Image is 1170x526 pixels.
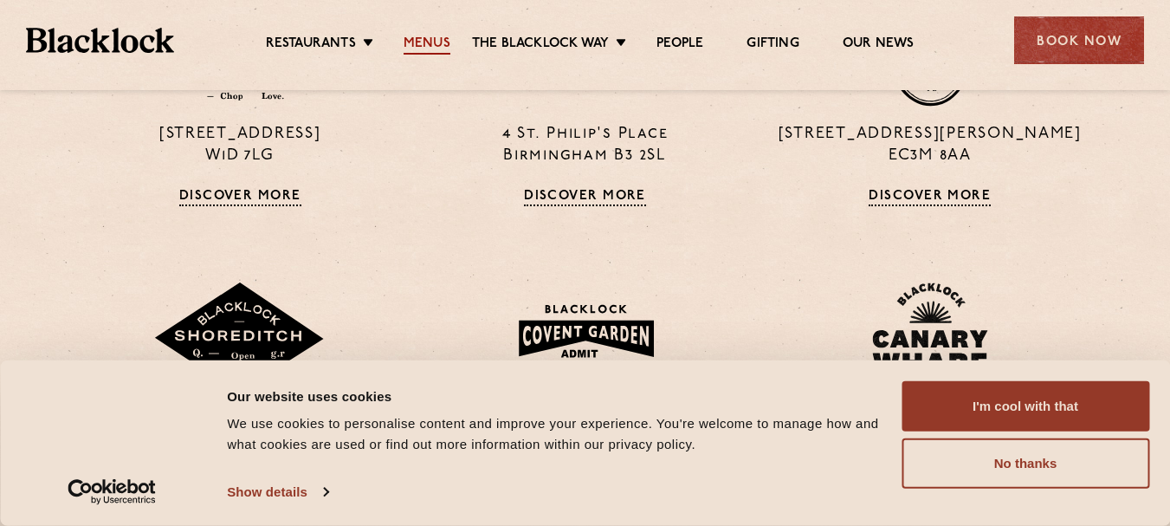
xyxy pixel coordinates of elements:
[472,36,609,55] a: The Blacklock Way
[843,36,915,55] a: Our News
[153,282,326,395] img: Shoreditch-stamp-v2-default.svg
[227,413,882,455] div: We use cookies to personalise content and improve your experience. You're welcome to manage how a...
[747,36,798,55] a: Gifting
[227,386,882,406] div: Our website uses cookies
[36,479,188,505] a: Usercentrics Cookiebot - opens in a new window
[524,189,646,206] a: Discover More
[902,381,1149,432] button: I'm cool with that
[872,282,988,395] img: BL_CW_Logo_Website.svg
[425,124,744,167] p: 4 St. Philip's Place Birmingham B3 2SL
[227,479,327,505] a: Show details
[501,294,669,384] img: BLA_1470_CoventGarden_Website_Solid.svg
[869,189,991,206] a: Discover More
[771,124,1089,167] p: [STREET_ADDRESS][PERSON_NAME] EC3M 8AA
[656,36,703,55] a: People
[404,36,450,55] a: Menus
[26,28,174,53] img: BL_Textured_Logo-footer-cropped.svg
[179,189,301,206] a: Discover More
[266,36,356,55] a: Restaurants
[1014,16,1144,64] div: Book Now
[902,438,1149,489] button: No thanks
[81,124,399,167] p: [STREET_ADDRESS] W1D 7LG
